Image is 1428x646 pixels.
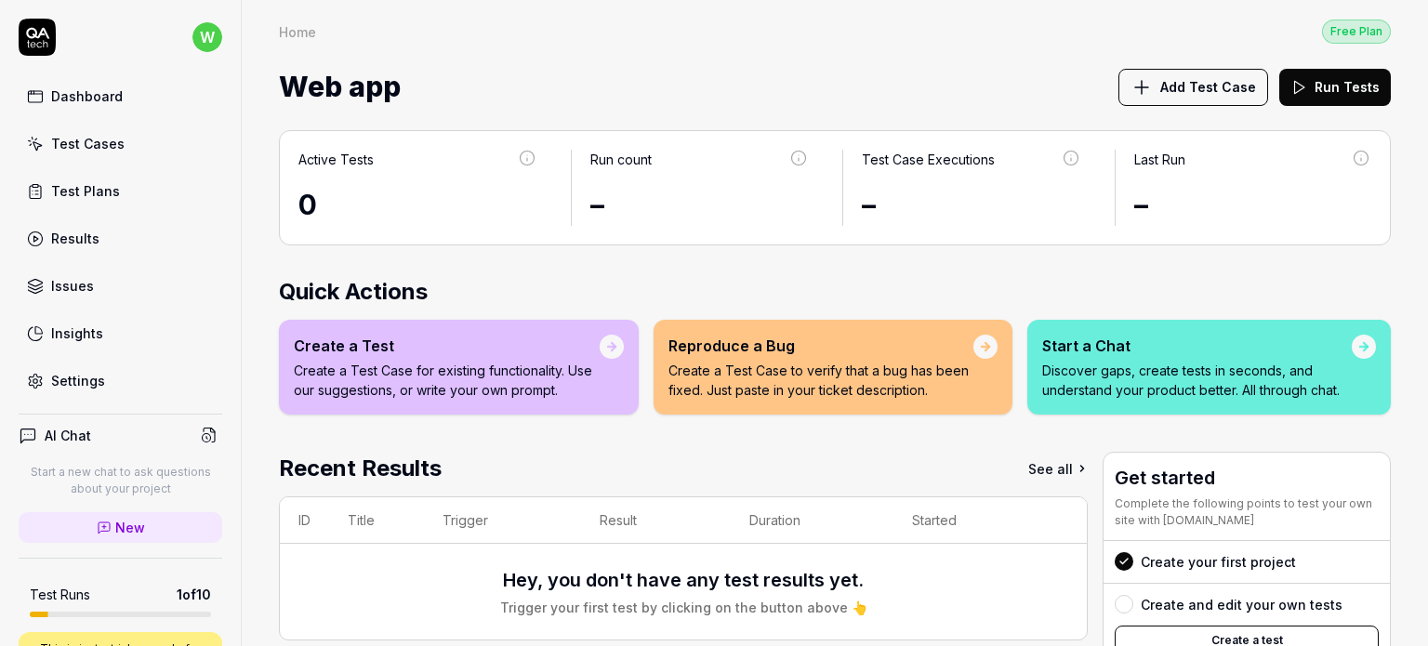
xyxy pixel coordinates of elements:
[500,598,867,617] div: Trigger your first test by clicking on the button above 👆
[279,22,316,41] div: Home
[1322,20,1391,44] div: Free Plan
[503,566,864,594] h3: Hey, you don't have any test results yet.
[19,78,222,114] a: Dashboard
[1322,19,1391,44] button: Free Plan
[51,323,103,343] div: Insights
[1160,77,1256,97] span: Add Test Case
[1134,150,1185,169] div: Last Run
[280,497,329,544] th: ID
[177,585,211,604] span: 1 of 10
[1141,595,1342,614] div: Create and edit your own tests
[1115,464,1379,492] h3: Get started
[279,62,401,112] span: Web app
[298,184,537,226] div: 0
[45,426,91,445] h4: AI Chat
[19,220,222,257] a: Results
[30,587,90,603] h5: Test Runs
[19,125,222,162] a: Test Cases
[51,276,94,296] div: Issues
[279,275,1391,309] h2: Quick Actions
[192,19,222,56] button: w
[590,150,652,169] div: Run count
[731,497,893,544] th: Duration
[893,497,1050,544] th: Started
[51,86,123,106] div: Dashboard
[668,335,973,357] div: Reproduce a Bug
[862,150,995,169] div: Test Case Executions
[581,497,731,544] th: Result
[19,173,222,209] a: Test Plans
[668,361,973,400] p: Create a Test Case to verify that a bug has been fixed. Just paste in your ticket description.
[1279,69,1391,106] button: Run Tests
[279,452,442,485] h2: Recent Results
[192,22,222,52] span: w
[298,150,374,169] div: Active Tests
[51,181,120,201] div: Test Plans
[19,315,222,351] a: Insights
[1115,495,1379,529] div: Complete the following points to test your own site with [DOMAIN_NAME]
[1118,69,1268,106] button: Add Test Case
[590,184,810,226] div: –
[19,464,222,497] p: Start a new chat to ask questions about your project
[51,229,99,248] div: Results
[294,361,600,400] p: Create a Test Case for existing functionality. Use our suggestions, or write your own prompt.
[424,497,581,544] th: Trigger
[1028,452,1088,485] a: See all
[51,134,125,153] div: Test Cases
[115,518,145,537] span: New
[294,335,600,357] div: Create a Test
[19,363,222,399] a: Settings
[19,512,222,543] a: New
[1042,361,1352,400] p: Discover gaps, create tests in seconds, and understand your product better. All through chat.
[1042,335,1352,357] div: Start a Chat
[329,497,424,544] th: Title
[862,184,1081,226] div: –
[19,268,222,304] a: Issues
[1141,552,1296,572] div: Create your first project
[51,371,105,390] div: Settings
[1134,184,1372,226] div: –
